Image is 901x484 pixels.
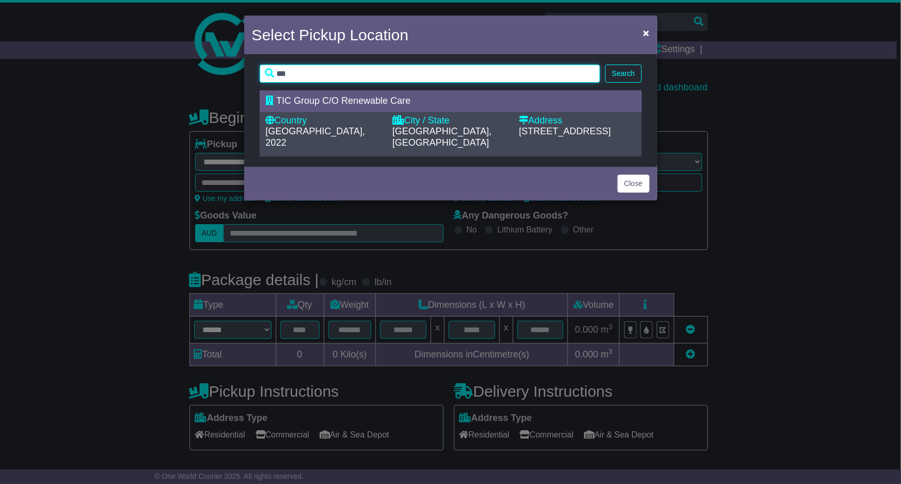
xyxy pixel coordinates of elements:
div: Address [519,115,635,127]
button: Close [618,175,650,193]
span: [GEOGRAPHIC_DATA], 2022 [266,126,365,148]
span: [GEOGRAPHIC_DATA], [GEOGRAPHIC_DATA] [392,126,492,148]
span: × [643,27,649,39]
div: City / State [392,115,509,127]
span: TIC Group C/O Renewable Care [276,96,410,106]
h4: Select Pickup Location [252,23,409,46]
div: Country [266,115,382,127]
button: Search [605,65,641,83]
button: Close [638,22,654,43]
span: [STREET_ADDRESS] [519,126,611,136]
